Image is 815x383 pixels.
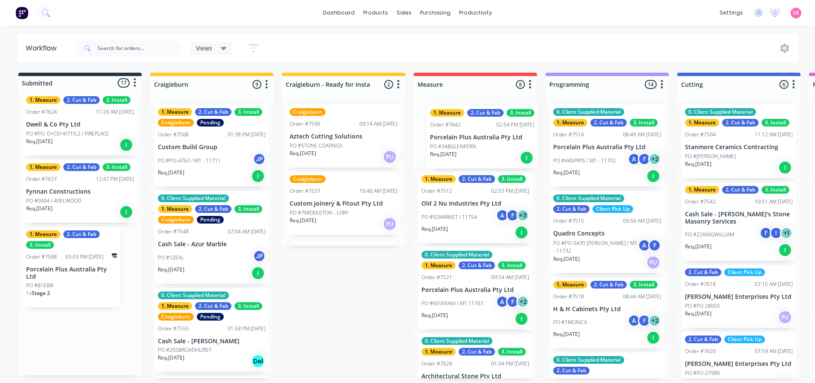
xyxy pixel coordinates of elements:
img: Factory [15,6,28,19]
input: Search for orders... [98,40,182,57]
span: 17 [118,78,130,87]
div: Workflow [26,43,61,53]
span: 9 [252,80,261,89]
span: 6 [779,80,788,89]
input: Enter column name… [418,80,502,89]
input: Enter column name… [154,80,238,89]
span: 2 [384,80,393,89]
input: Enter column name… [681,80,765,89]
span: SK [793,9,799,17]
div: products [359,6,392,19]
span: 8 [516,80,525,89]
input: Enter column name… [286,80,370,89]
div: Submitted [20,79,53,88]
span: Views [196,44,212,53]
div: settings [715,6,747,19]
input: Enter column name… [549,80,634,89]
a: dashboard [319,6,359,19]
div: purchasing [416,6,455,19]
span: 14 [645,80,657,89]
div: productivity [455,6,496,19]
div: sales [392,6,416,19]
